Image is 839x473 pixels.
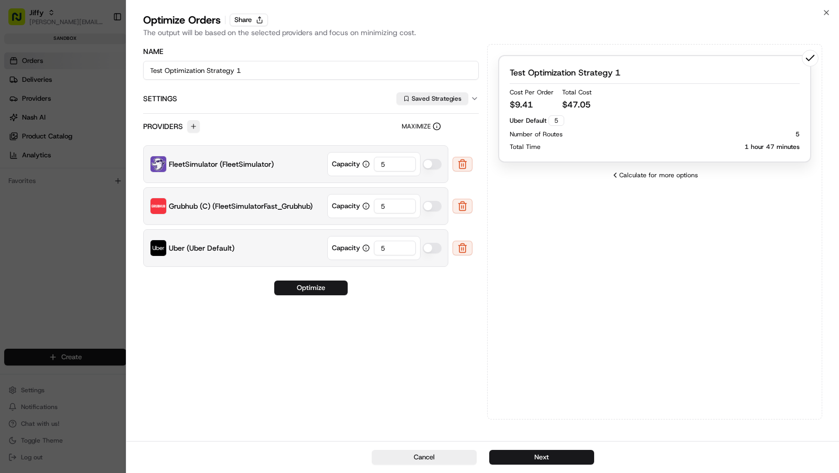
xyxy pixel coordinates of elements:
[143,61,479,80] input: Label (optional)
[332,159,370,169] label: Capacity
[169,159,274,169] span: FleetSimulator (FleetSimulator)
[510,99,554,111] p: $ 9.41
[402,122,441,131] label: Maximize
[27,67,173,78] input: Clear
[510,67,620,79] h2: Test Optimization Strategy 1
[396,92,468,105] button: Saved Strategies
[143,13,221,27] div: Optimize Orders
[47,100,172,110] div: Start new chat
[21,234,80,244] span: Knowledge Base
[22,100,41,119] img: 1738778727109-b901c2ba-d612-49f7-a14d-d897ce62d23f
[89,235,97,243] div: 💻
[230,14,268,26] button: Share
[104,260,127,267] span: Pylon
[74,259,127,267] a: Powered byPylon
[10,100,29,119] img: 1736555255976-a54dd68f-1ca7-489b-9aae-adbdc363a1c4
[150,198,313,214] button: FleetSimulatorFast_GrubhubGrubhub (C) (FleetSimulatorFast_Grubhub)
[362,244,370,252] button: Capacity
[33,190,85,199] span: [PERSON_NAME]
[143,46,164,57] label: Name
[143,27,822,38] div: The output will be based on the selected providers and focus on minimizing cost.
[69,162,90,170] span: [DATE]
[169,243,234,253] span: Uber (Uber Default)
[489,450,594,465] button: Next
[33,162,61,170] span: unihopllc
[87,190,91,199] span: •
[510,143,541,151] p: Total Time
[10,41,191,58] p: Welcome 👋
[372,450,477,465] button: Cancel
[274,281,348,295] button: Optimize
[163,134,191,146] button: See all
[510,88,554,96] p: Cost Per Order
[169,201,313,211] span: Grubhub (C) (FleetSimulatorFast_Grubhub)
[510,130,563,138] p: Number of Routes
[84,230,173,249] a: 💻API Documentation
[498,171,812,179] div: Calculate for more options
[562,88,591,96] p: Total Cost
[374,157,416,171] input: Enter Capacity
[150,198,166,214] img: FleetSimulatorFast_Grubhub
[10,136,70,144] div: Past conversations
[10,180,27,197] img: Charles Folsom
[143,84,479,113] button: SettingsSaved Strategies
[362,202,370,210] button: Capacity
[510,115,564,126] div: Uber Default
[332,201,370,211] label: Capacity
[745,143,800,151] p: 1 hour 47 minutes
[93,190,114,199] span: [DATE]
[10,235,19,243] div: 📗
[6,230,84,249] a: 📗Knowledge Base
[63,162,67,170] span: •
[143,93,394,104] label: Settings
[548,115,564,126] div: 5
[150,156,274,173] button: FleetSimulatorFleetSimulator (FleetSimulator)
[10,10,31,31] img: Nash
[143,121,183,132] label: Providers
[562,99,591,111] p: $ 47.05
[374,241,416,255] input: Enter Capacity
[795,130,800,138] p: 5
[374,199,416,213] input: Enter Capacity
[10,152,27,169] img: unihopllc
[47,110,144,119] div: We're available if you need us!
[332,243,370,253] label: Capacity
[150,156,166,172] img: FleetSimulator
[150,240,234,256] button: Uber DefaultUber (Uber Default)
[362,160,370,168] button: Capacity
[99,234,168,244] span: API Documentation
[178,103,191,115] button: Start new chat
[150,240,166,256] img: Uber Default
